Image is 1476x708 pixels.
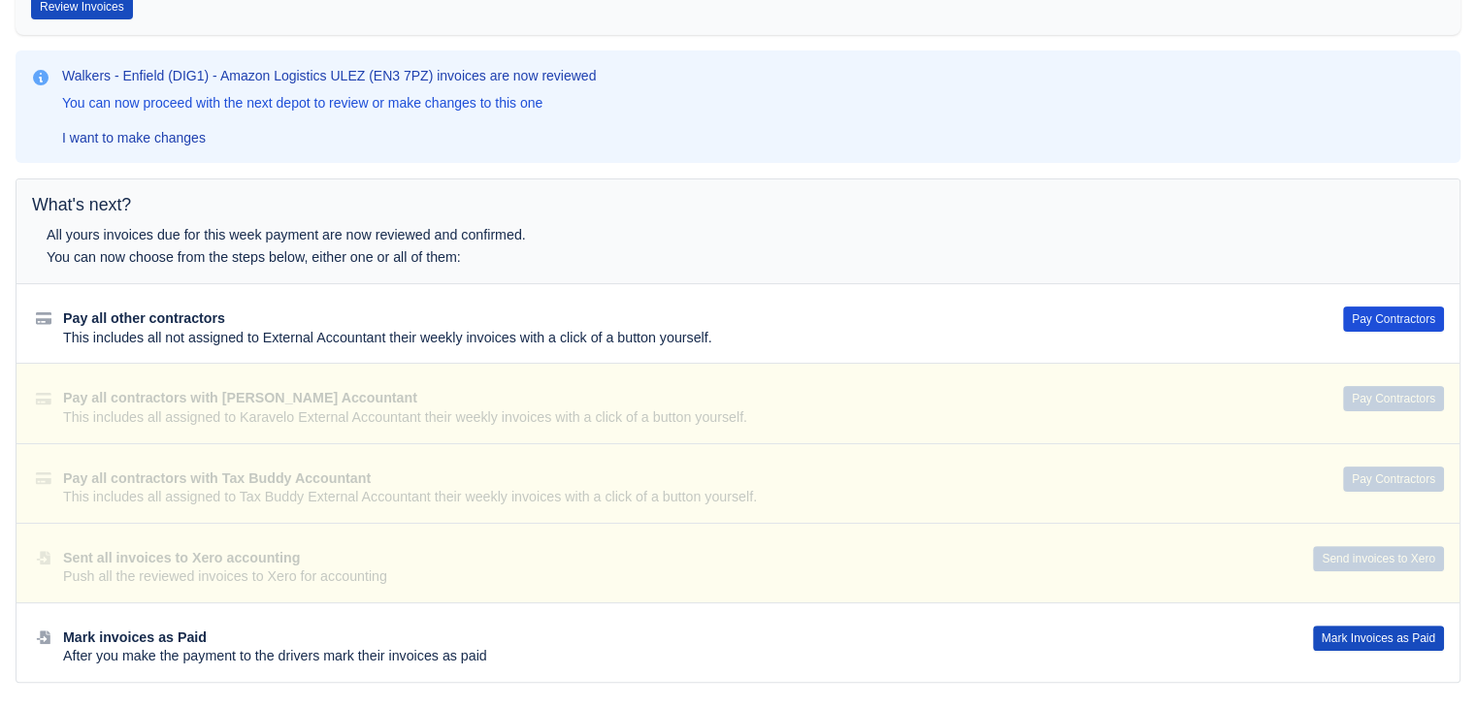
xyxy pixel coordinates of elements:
[63,647,1266,666] div: After you make the payment to the drivers mark their invoices as paid
[47,224,1076,246] div: All yours invoices due for this week payment are now reviewed and confirmed.
[54,122,213,153] a: I want to make changes
[1379,615,1476,708] iframe: Chat Widget
[1343,306,1444,332] button: Pay Contractors
[47,246,1076,269] div: You can now choose from the steps below, either one or all of them:
[63,628,1266,648] div: Mark invoices as Paid
[63,329,1296,348] div: This includes all not assigned to External Accountant their weekly invoices with a click of a but...
[62,93,596,113] p: You can now proceed with the next depot to review or make changes to this one
[1313,626,1444,651] button: Mark Invoices as Paid
[63,309,1296,329] div: Pay all other contractors
[62,66,596,85] h3: Walkers - Enfield (DIG1) - Amazon Logistics ULEZ (EN3 7PZ) invoices are now reviewed
[32,195,1444,215] h5: What's next?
